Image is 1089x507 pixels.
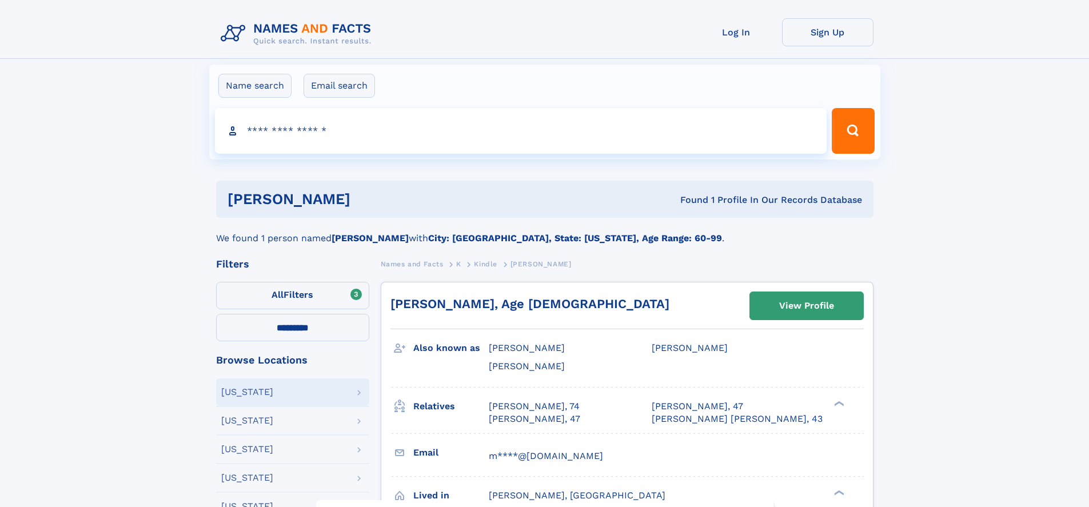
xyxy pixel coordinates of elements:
span: Kindle [474,260,497,268]
h3: Lived in [413,486,489,505]
a: Sign Up [782,18,873,46]
h3: Email [413,443,489,462]
span: [PERSON_NAME], [GEOGRAPHIC_DATA] [489,490,665,501]
h1: [PERSON_NAME] [228,192,516,206]
div: We found 1 person named with . [216,218,873,245]
a: Kindle [474,257,497,271]
input: search input [215,108,827,154]
a: K [456,257,461,271]
span: All [272,289,284,300]
div: [US_STATE] [221,473,273,482]
div: ❯ [831,489,845,496]
a: Names and Facts [381,257,444,271]
a: [PERSON_NAME], 74 [489,400,580,413]
div: Found 1 Profile In Our Records Database [515,194,862,206]
label: Name search [218,74,292,98]
label: Email search [304,74,375,98]
a: View Profile [750,292,863,320]
img: Logo Names and Facts [216,18,381,49]
h3: Also known as [413,338,489,358]
a: [PERSON_NAME] [PERSON_NAME], 43 [652,413,823,425]
label: Filters [216,282,369,309]
a: Log In [691,18,782,46]
span: K [456,260,461,268]
button: Search Button [832,108,874,154]
span: [PERSON_NAME] [652,342,728,353]
span: [PERSON_NAME] [489,342,565,353]
div: ❯ [831,400,845,407]
a: [PERSON_NAME], 47 [652,400,743,413]
div: [US_STATE] [221,388,273,397]
span: [PERSON_NAME] [510,260,572,268]
div: Browse Locations [216,355,369,365]
b: City: [GEOGRAPHIC_DATA], State: [US_STATE], Age Range: 60-99 [428,233,722,243]
h3: Relatives [413,397,489,416]
a: [PERSON_NAME], 47 [489,413,580,425]
div: [US_STATE] [221,445,273,454]
div: [US_STATE] [221,416,273,425]
span: [PERSON_NAME] [489,361,565,372]
a: [PERSON_NAME], Age [DEMOGRAPHIC_DATA] [390,297,669,311]
div: View Profile [779,293,834,319]
b: [PERSON_NAME] [332,233,409,243]
div: Filters [216,259,369,269]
